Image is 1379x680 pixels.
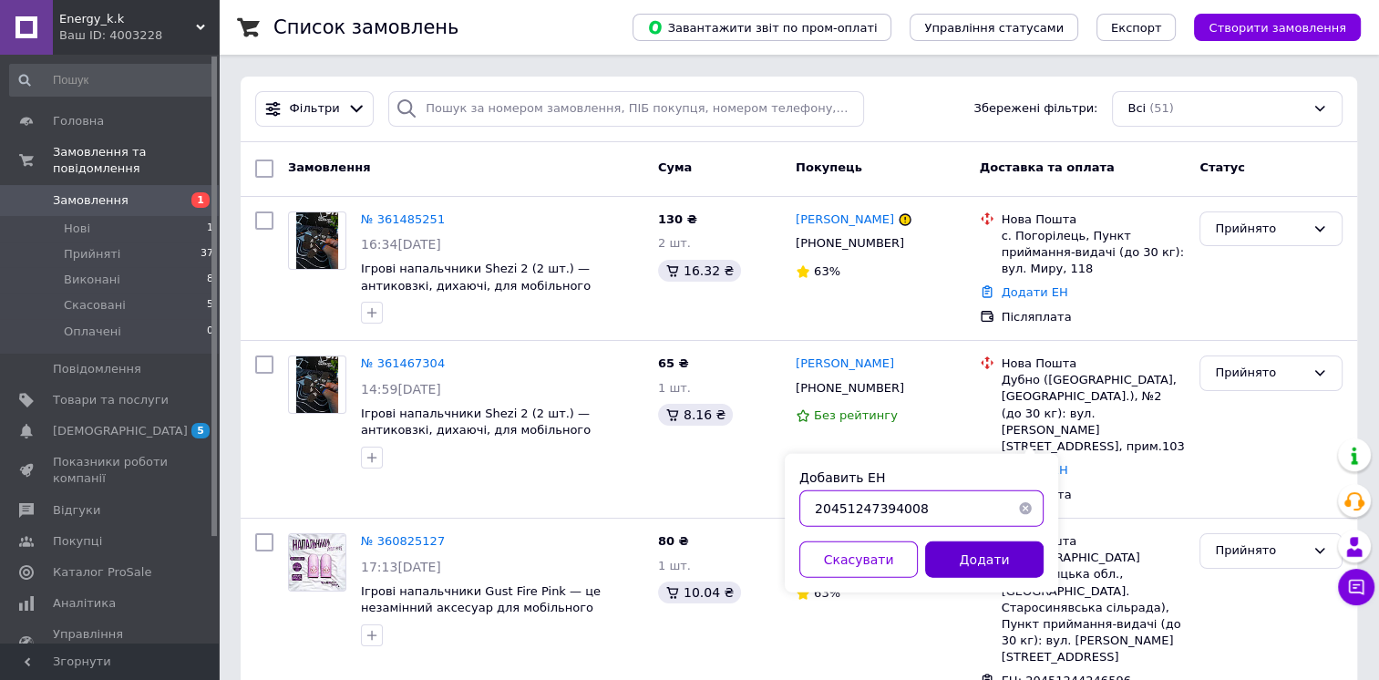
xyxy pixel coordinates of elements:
[53,361,141,377] span: Повідомлення
[290,100,340,118] span: Фільтри
[658,260,741,282] div: 16.32 ₴
[814,264,840,278] span: 63%
[59,27,219,44] div: Ваш ID: 4003228
[191,192,210,208] span: 1
[64,246,120,263] span: Прийняті
[361,560,441,574] span: 17:13[DATE]
[64,324,121,340] span: Оплачені
[1215,364,1305,383] div: Прийнято
[361,212,445,226] a: № 361485251
[1002,309,1186,325] div: Післяплата
[53,454,169,487] span: Показники роботи компанії
[658,381,691,395] span: 1 шт.
[288,211,346,270] a: Фото товару
[910,14,1078,41] button: Управління статусами
[799,470,885,485] label: Добавить ЕН
[59,11,196,27] span: Energy_k.k
[633,14,891,41] button: Завантажити звіт по пром-оплаті
[1002,285,1068,299] a: Додати ЕН
[53,533,102,550] span: Покупці
[361,356,445,370] a: № 361467304
[1199,160,1245,174] span: Статус
[191,423,210,438] span: 5
[53,423,188,439] span: [DEMOGRAPHIC_DATA]
[658,160,692,174] span: Cума
[289,534,345,591] img: Фото товару
[1002,228,1186,278] div: с. Погорілець, Пункт приймання-видачі (до 30 кг): вул. Миру, 118
[792,376,908,400] div: [PHONE_NUMBER]
[296,356,339,413] img: Фото товару
[361,407,591,454] a: Ігрові напальчники Shezi 2 (2 шт.) — антиковзкі, дихаючі, для мобільного геймінгу
[1111,21,1162,35] span: Експорт
[1338,569,1374,605] button: Чат з покупцем
[658,356,689,370] span: 65 ₴
[273,16,458,38] h1: Список замовлень
[1149,101,1174,115] span: (51)
[1209,21,1346,35] span: Створити замовлення
[1002,355,1186,372] div: Нова Пошта
[361,382,441,397] span: 14:59[DATE]
[658,534,689,548] span: 80 ₴
[53,502,100,519] span: Відгуки
[1194,14,1361,41] button: Створити замовлення
[361,262,591,309] a: Ігрові напальчники Shezi 2 (2 шт.) — антиковзкі, дихаючі, для мобільного геймінгу
[53,626,169,659] span: Управління сайтом
[53,595,116,612] span: Аналітика
[207,272,213,288] span: 8
[658,212,697,226] span: 130 ₴
[53,144,219,177] span: Замовлення та повідомлення
[1002,533,1186,550] div: Нова Пошта
[1127,100,1146,118] span: Всі
[799,541,918,578] button: Скасувати
[658,404,733,426] div: 8.16 ₴
[1007,490,1044,527] button: Очистить
[64,297,126,314] span: Скасовані
[53,564,151,581] span: Каталог ProSale
[388,91,863,127] input: Пошук за номером замовлення, ПІБ покупця, номером телефону, Email, номером накладної
[1176,20,1361,34] a: Створити замовлення
[792,232,908,255] div: [PHONE_NUMBER]
[1002,487,1186,503] div: Післяплата
[64,221,90,237] span: Нові
[925,541,1044,578] button: Додати
[796,355,894,373] a: [PERSON_NAME]
[924,21,1064,35] span: Управління статусами
[973,100,1097,118] span: Збережені фільтри:
[1215,541,1305,561] div: Прийнято
[1002,372,1186,455] div: Дубно ([GEOGRAPHIC_DATA], [GEOGRAPHIC_DATA].), №2 (до 30 кг): вул. [PERSON_NAME][STREET_ADDRESS],...
[53,113,104,129] span: Головна
[1002,550,1186,665] div: с. [GEOGRAPHIC_DATA] (Хмельницька обл., [GEOGRAPHIC_DATA]. Старосинявська сільрада), Пункт прийма...
[1215,220,1305,239] div: Прийнято
[9,64,215,97] input: Пошук
[658,582,741,603] div: 10.04 ₴
[647,19,877,36] span: Завантажити звіт по пром-оплаті
[814,408,898,422] span: Без рейтингу
[1002,211,1186,228] div: Нова Пошта
[296,212,339,269] img: Фото товару
[288,160,370,174] span: Замовлення
[207,297,213,314] span: 5
[288,533,346,592] a: Фото товару
[796,211,894,229] a: [PERSON_NAME]
[361,237,441,252] span: 16:34[DATE]
[64,272,120,288] span: Виконані
[361,584,601,632] a: Ігрові напальчники Gust Fire Pink — це незамінний аксесуар для мобільного геймінгу.
[796,160,862,174] span: Покупець
[1096,14,1177,41] button: Експорт
[658,236,691,250] span: 2 шт.
[814,586,840,600] span: 63%
[201,246,213,263] span: 37
[53,392,169,408] span: Товари та послуги
[361,534,445,548] a: № 360825127
[980,160,1115,174] span: Доставка та оплата
[658,559,691,572] span: 1 шт.
[207,221,213,237] span: 1
[288,355,346,414] a: Фото товару
[53,192,129,209] span: Замовлення
[207,324,213,340] span: 0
